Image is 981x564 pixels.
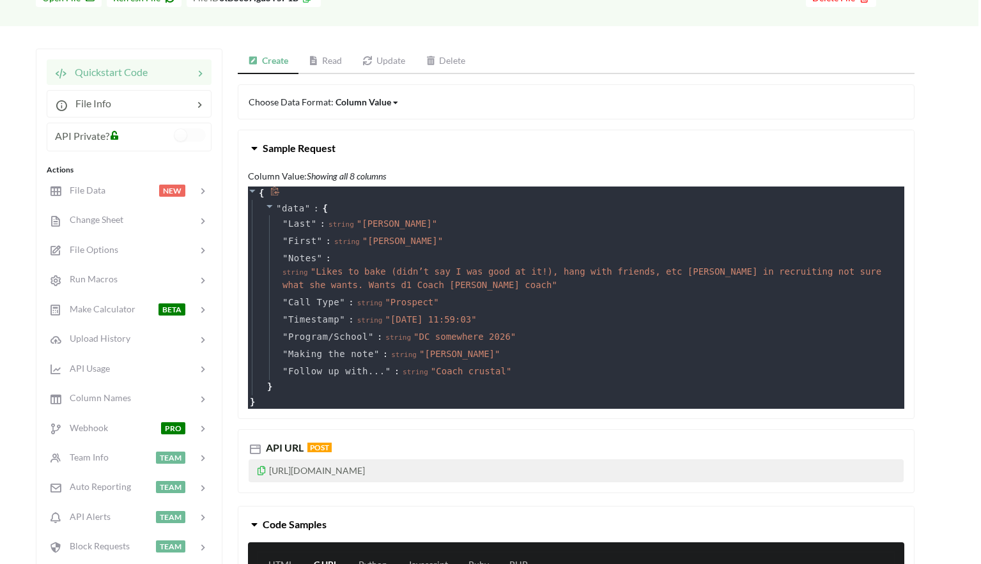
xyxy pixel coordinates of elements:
a: Create [238,49,298,74]
span: " [339,297,345,307]
span: " [282,218,288,229]
span: Follow up with... [288,365,385,378]
span: string [403,368,428,376]
span: Upload History [62,333,130,344]
span: string [385,333,411,342]
span: Quickstart Code [67,66,148,78]
span: Change Sheet [62,214,123,225]
span: Webhook [62,422,108,433]
span: Timestamp [288,313,339,326]
span: Run Macros [62,273,118,284]
span: string [391,351,417,359]
span: TEAM [156,511,185,523]
span: " [317,253,323,263]
span: " Likes to bake (didn’t say I was good at it!), hang with friends, etc [PERSON_NAME] in recruitin... [282,266,881,290]
span: API URL [263,441,304,453]
span: Auto Reporting [62,481,131,492]
span: Notes [288,252,317,265]
span: Last [288,217,311,231]
span: TEAM [156,540,185,553]
span: TEAM [156,481,185,493]
span: { [323,202,328,215]
span: : [326,234,331,248]
span: " [282,366,288,376]
span: " Prospect " [385,297,438,307]
span: API Alerts [62,511,111,522]
span: " [PERSON_NAME] " [357,218,437,229]
span: data [282,203,305,213]
span: " [317,236,323,246]
span: " [339,314,345,324]
span: string [328,220,354,229]
span: " [374,349,380,359]
div: Actions [47,164,212,176]
span: " [282,236,288,246]
span: API Private? [55,130,109,142]
span: BETA [158,303,185,316]
span: Call Type [288,296,339,309]
span: : [383,347,388,361]
span: POST [307,443,332,452]
span: File Options [62,244,118,255]
span: " [282,332,288,342]
span: " [282,349,288,359]
span: : [314,202,320,215]
span: API Usage [62,363,110,374]
span: : [348,313,353,326]
span: string [357,299,383,307]
span: Making the note [288,347,374,361]
span: " [282,314,288,324]
span: string [357,316,383,324]
span: TEAM [156,452,185,464]
span: " [305,203,311,213]
span: Choose Data Format: [249,96,399,107]
span: File Info [68,97,111,109]
span: } [248,395,255,409]
span: " [385,366,391,376]
span: } [265,380,272,393]
span: : [320,217,325,231]
span: Copy to clipboard [270,187,282,200]
span: Column Names [62,392,131,403]
span: " [311,218,317,229]
span: Team Info [62,452,109,462]
span: " [276,203,282,213]
span: " [282,253,288,263]
span: { [259,187,264,200]
span: Program/School [288,330,368,344]
span: File Data [62,185,105,195]
span: PRO [161,422,185,434]
a: Delete [415,49,476,74]
span: Code Samples [263,518,327,530]
a: Update [352,49,415,74]
span: " [PERSON_NAME] " [419,349,500,359]
span: : [348,296,353,309]
i: Showing all 8 columns [307,171,386,181]
span: " [282,297,288,307]
span: " DC somewhere 2026 " [413,332,516,342]
a: Read [298,49,353,74]
span: " [PERSON_NAME] " [362,236,443,246]
p: [URL][DOMAIN_NAME] [249,459,904,482]
b: Column Value: [248,171,307,181]
span: " [DATE] 11:59:03 " [385,314,476,324]
button: Sample Request [238,130,914,166]
span: : [377,330,382,344]
span: string [334,238,360,246]
span: " Coach crustal " [431,366,511,376]
span: : [394,365,399,378]
span: Sample Request [263,142,336,154]
div: Column Value [336,95,391,109]
button: Code Samples [238,507,914,542]
span: First [288,234,317,248]
span: NEW [159,185,185,197]
span: : [326,252,331,265]
span: Block Requests [62,540,130,551]
span: string [282,268,308,277]
span: " [368,332,374,342]
span: Make Calculator [62,303,135,314]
